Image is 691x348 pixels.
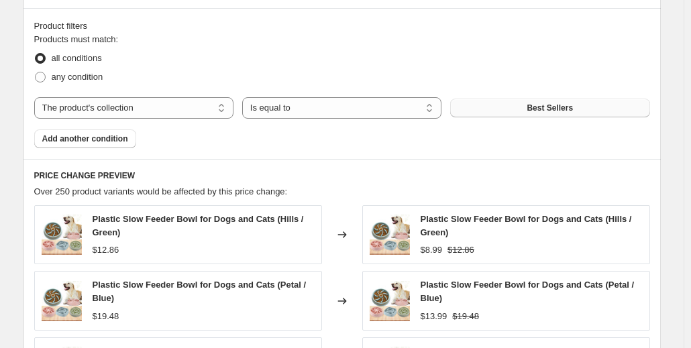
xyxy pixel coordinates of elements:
span: Plastic Slow Feeder Bowl for Dogs and Cats (Petal / Blue) [421,280,635,303]
span: Over 250 product variants would be affected by this price change: [34,186,288,196]
button: Add another condition [34,129,136,148]
img: 8757322360045_80x.jpg [370,281,410,321]
div: $12.86 [93,243,119,257]
span: Add another condition [42,133,128,144]
h6: PRICE CHANGE PREVIEW [34,170,650,181]
img: 8757322360045_80x.jpg [42,215,82,255]
div: $19.48 [93,310,119,323]
div: $13.99 [421,310,447,323]
img: 8757322360045_80x.jpg [42,281,82,321]
div: $8.99 [421,243,443,257]
div: Product filters [34,19,650,33]
button: Best Sellers [450,99,649,117]
img: 8757322360045_80x.jpg [370,215,410,255]
span: all conditions [52,53,102,63]
span: Products must match: [34,34,119,44]
span: Plastic Slow Feeder Bowl for Dogs and Cats (Hills / Green) [93,214,304,237]
span: any condition [52,72,103,82]
span: Plastic Slow Feeder Bowl for Dogs and Cats (Hills / Green) [421,214,632,237]
strike: $19.48 [452,310,479,323]
span: Best Sellers [527,103,573,113]
strike: $12.86 [447,243,474,257]
span: Plastic Slow Feeder Bowl for Dogs and Cats (Petal / Blue) [93,280,307,303]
